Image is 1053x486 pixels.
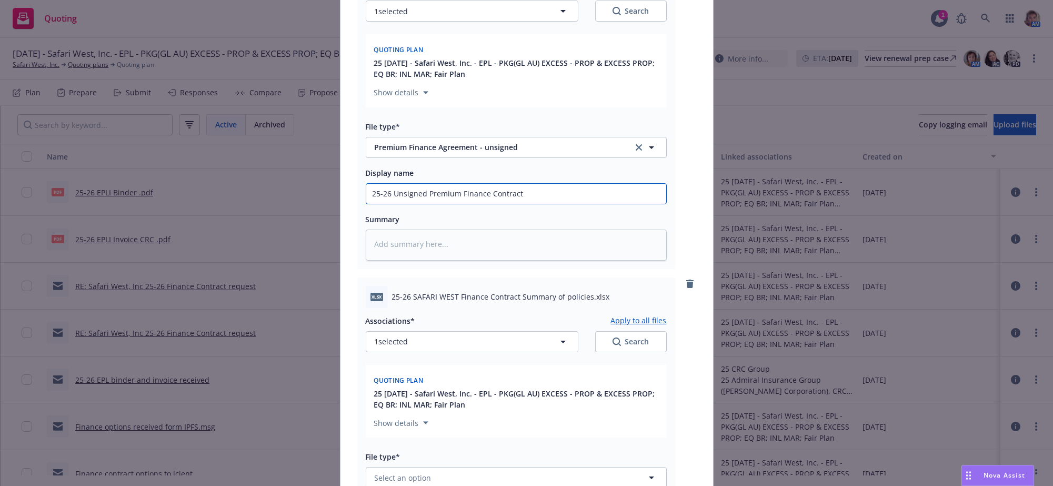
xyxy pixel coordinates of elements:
span: Display name [366,168,414,178]
span: Associations* [366,316,415,326]
div: Search [613,336,649,347]
button: Premium Finance Agreement - unsignedclear selection [366,137,667,158]
svg: Search [613,338,621,346]
span: xlsx [370,293,383,301]
button: SearchSearch [595,1,667,22]
span: 1 selected [375,6,408,17]
span: File type* [366,122,400,132]
span: File type* [366,452,400,462]
div: Drag to move [962,465,975,485]
span: Premium Finance Agreement - unsigned [375,142,618,153]
span: 1 selected [375,336,408,347]
a: remove [684,277,696,290]
button: 25 [DATE] - Safari West, Inc. - EPL - PKG(GL AU) EXCESS - PROP & EXCESS PROP; EQ BR; INL MAR; Fai... [374,388,660,410]
div: Search [613,6,649,16]
span: Nova Assist [984,471,1025,480]
svg: Search [613,7,621,15]
a: clear selection [633,141,645,154]
span: 25-26 SAFARI WEST Finance Contract Summary of policies.xlsx [392,291,610,302]
button: Apply to all files [611,314,667,327]
span: Quoting plan [374,376,424,385]
span: Select an option [375,472,432,483]
button: Nova Assist [961,465,1034,486]
span: Quoting plan [374,45,424,54]
button: 1selected [366,1,578,22]
button: 25 [DATE] - Safari West, Inc. - EPL - PKG(GL AU) EXCESS - PROP & EXCESS PROP; EQ BR; INL MAR; Fai... [374,57,660,80]
button: Show details [370,86,433,99]
button: 1selected [366,331,578,352]
button: Show details [370,416,433,429]
span: Summary [366,214,400,224]
input: Add display name here... [366,184,666,204]
button: SearchSearch [595,331,667,352]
